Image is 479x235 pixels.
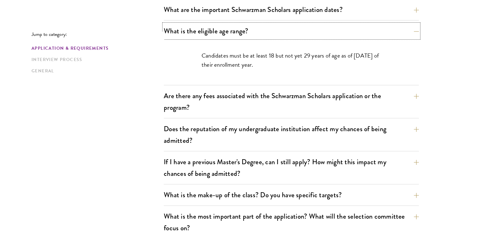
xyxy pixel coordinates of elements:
a: Application & Requirements [31,45,160,52]
button: What is the most important part of the application? What will the selection committee focus on? [164,209,419,235]
button: If I have a previous Master's Degree, can I still apply? How might this impact my chances of bein... [164,155,419,181]
p: Jump to category: [31,31,164,37]
a: Interview Process [31,56,160,63]
a: General [31,68,160,74]
button: What is the make-up of the class? Do you have specific targets? [164,188,419,202]
button: Are there any fees associated with the Schwarzman Scholars application or the program? [164,89,419,115]
button: What is the eligible age range? [164,24,419,38]
button: Does the reputation of my undergraduate institution affect my chances of being admitted? [164,122,419,148]
button: What are the important Schwarzman Scholars application dates? [164,3,419,17]
p: Candidates must be at least 18 but not yet 29 years of age as of [DATE] of their enrollment year. [202,51,381,69]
